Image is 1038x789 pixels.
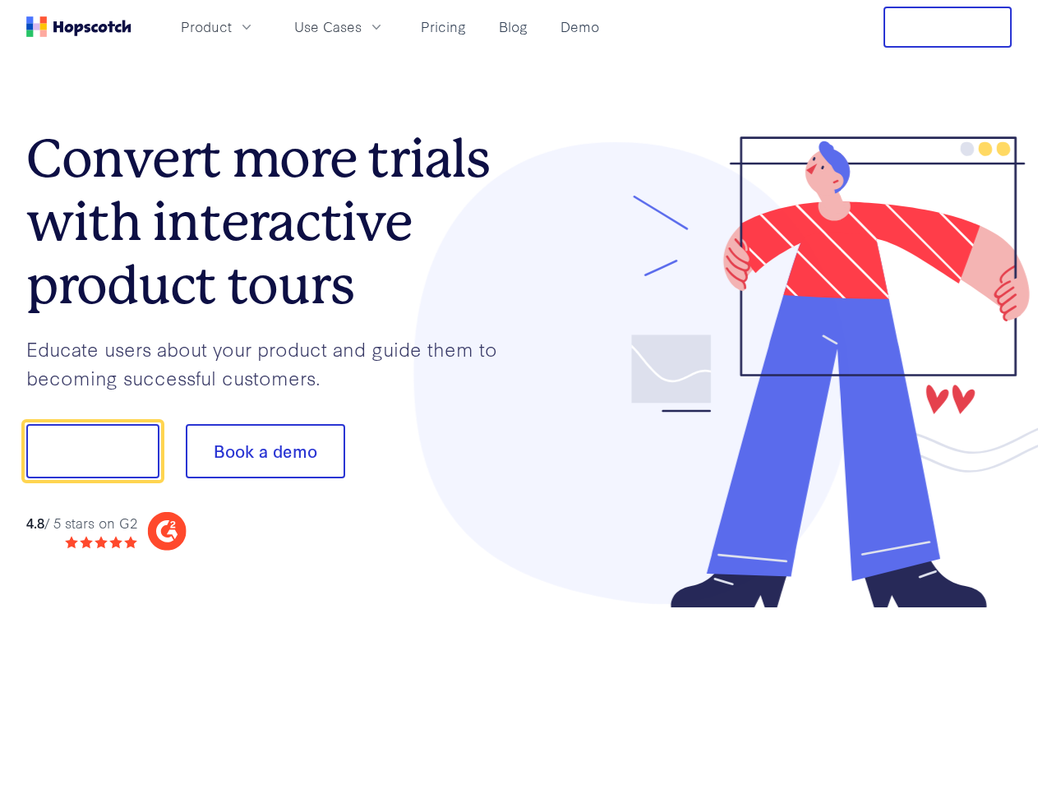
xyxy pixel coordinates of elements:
button: Free Trial [883,7,1012,48]
div: / 5 stars on G2 [26,513,137,533]
a: Blog [492,13,534,40]
strong: 4.8 [26,513,44,532]
button: Product [171,13,265,40]
p: Educate users about your product and guide them to becoming successful customers. [26,335,519,391]
button: Show me! [26,424,159,478]
h1: Convert more trials with interactive product tours [26,127,519,316]
span: Use Cases [294,16,362,37]
button: Book a demo [186,424,345,478]
a: Home [26,16,131,37]
button: Use Cases [284,13,394,40]
a: Demo [554,13,606,40]
a: Pricing [414,13,473,40]
span: Product [181,16,232,37]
